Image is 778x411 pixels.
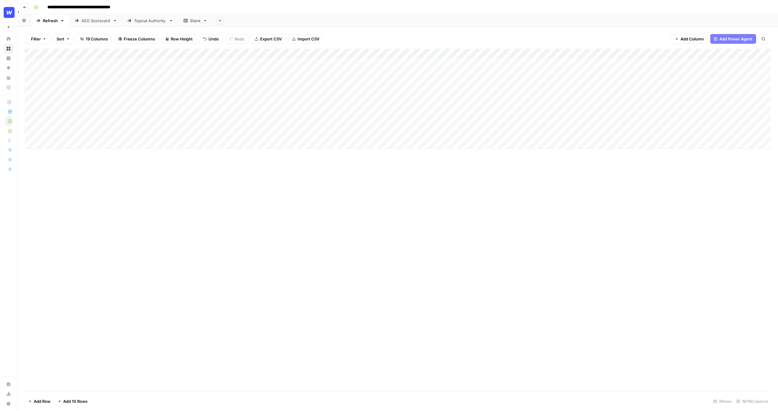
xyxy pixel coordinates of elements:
button: Redo [225,34,248,44]
div: 3 Rows [711,396,734,406]
img: Webflow Logo [4,7,15,18]
a: Insights [4,54,13,63]
a: Opportunities [4,63,13,73]
div: 19/19 Columns [734,396,771,406]
button: Workspace: Webflow [4,5,13,20]
a: Your Data [4,73,13,83]
a: Flightpath [4,83,13,92]
span: Sort [57,36,64,42]
a: Blank [178,15,212,27]
button: Import CSV [288,34,323,44]
a: Usage [4,389,13,399]
span: Freeze Columns [124,36,155,42]
span: Add 10 Rows [63,398,88,404]
span: Add Column [680,36,704,42]
button: 19 Columns [76,34,112,44]
span: Add Row [34,398,50,404]
button: Help + Support [4,399,13,409]
div: Blank [190,18,201,24]
button: Add Column [671,34,708,44]
a: AEO Scorecard [70,15,122,27]
span: Row Height [171,36,193,42]
button: Add Power Agent [710,34,756,44]
a: Browse [4,44,13,54]
div: Topical Authority [134,18,167,24]
button: Add 10 Rows [54,396,91,406]
a: Settings [4,379,13,389]
a: Home [4,34,13,44]
span: Import CSV [298,36,319,42]
span: Redo [235,36,244,42]
span: Filter [31,36,41,42]
button: Export CSV [251,34,286,44]
span: Undo [208,36,219,42]
button: Filter [27,34,50,44]
button: Freeze Columns [114,34,159,44]
button: Undo [199,34,223,44]
a: Refresh [31,15,70,27]
span: Export CSV [260,36,282,42]
button: Row Height [161,34,197,44]
span: 19 Columns [86,36,108,42]
div: AEO Scorecard [81,18,110,24]
span: Add Power Agent [719,36,752,42]
a: Topical Authority [122,15,178,27]
div: Refresh [43,18,58,24]
button: Add Row [25,396,54,406]
button: Sort [53,34,74,44]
